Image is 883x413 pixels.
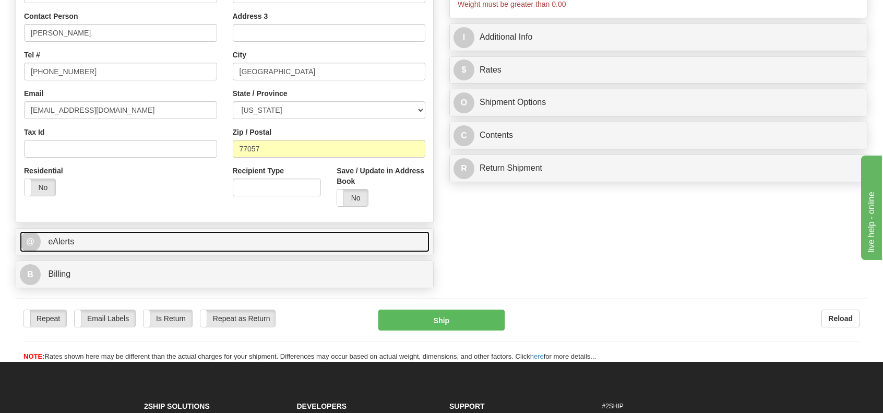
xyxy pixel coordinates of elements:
span: $ [454,60,474,80]
label: No [25,179,55,196]
b: Reload [828,314,853,323]
label: Save / Update in Address Book [337,166,425,186]
a: @ eAlerts [20,231,429,253]
label: Repeat [24,310,66,327]
label: State / Province [233,88,288,99]
a: $Rates [454,60,863,81]
a: IAdditional Info [454,27,863,48]
a: here [530,352,544,360]
h6: #2SHIP [602,403,739,410]
span: Billing [48,269,70,278]
span: @ [20,231,41,252]
span: NOTE: [23,352,44,360]
strong: Support [449,402,485,410]
a: CContents [454,125,863,146]
label: Address 3 [233,11,268,21]
strong: Developers [297,402,347,410]
label: Recipient Type [233,166,284,176]
label: Is Return [144,310,192,327]
span: B [20,264,41,285]
label: Tax Id [24,127,44,137]
strong: 2Ship Solutions [144,402,210,410]
a: OShipment Options [454,92,863,113]
label: Email Labels [75,310,135,327]
div: live help - online [8,6,97,19]
label: Repeat as Return [200,310,275,327]
span: R [454,158,474,179]
a: RReturn Shipment [454,158,863,179]
iframe: chat widget [859,153,882,259]
span: eAlerts [48,237,74,246]
label: Email [24,88,43,99]
span: O [454,92,474,113]
span: I [454,27,474,48]
a: B Billing [20,264,429,285]
label: Contact Person [24,11,78,21]
label: No [337,190,368,206]
span: C [454,125,474,146]
label: City [233,50,246,60]
label: Residential [24,166,63,176]
button: Ship [378,310,505,331]
button: Reload [821,310,860,327]
div: Rates shown here may be different than the actual charges for your shipment. Differences may occu... [16,352,867,362]
label: Zip / Postal [233,127,272,137]
label: Tel # [24,50,40,60]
